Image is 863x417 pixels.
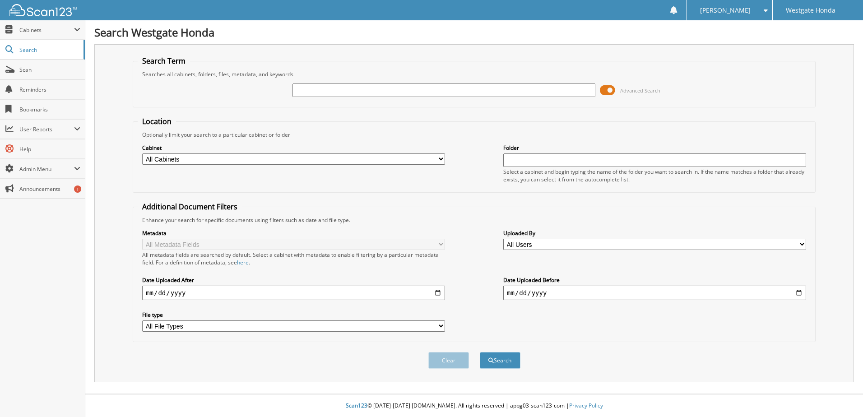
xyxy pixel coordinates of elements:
legend: Additional Document Filters [138,202,242,212]
div: All metadata fields are searched by default. Select a cabinet with metadata to enable filtering b... [142,251,445,266]
span: [PERSON_NAME] [700,8,751,13]
div: Searches all cabinets, folders, files, metadata, and keywords [138,70,811,78]
span: Reminders [19,86,80,93]
button: Search [480,352,520,369]
span: Admin Menu [19,165,74,173]
a: here [237,259,249,266]
div: © [DATE]-[DATE] [DOMAIN_NAME]. All rights reserved | appg03-scan123-com | [85,395,863,417]
span: User Reports [19,125,74,133]
span: Search [19,46,79,54]
legend: Search Term [138,56,190,66]
label: File type [142,311,445,319]
img: scan123-logo-white.svg [9,4,77,16]
span: Help [19,145,80,153]
input: end [503,286,806,300]
a: Privacy Policy [569,402,603,409]
iframe: Chat Widget [818,374,863,417]
input: start [142,286,445,300]
div: Optionally limit your search to a particular cabinet or folder [138,131,811,139]
span: Bookmarks [19,106,80,113]
span: Announcements [19,185,80,193]
span: Cabinets [19,26,74,34]
span: Scan [19,66,80,74]
span: Westgate Honda [786,8,835,13]
label: Uploaded By [503,229,806,237]
div: Enhance your search for specific documents using filters such as date and file type. [138,216,811,224]
span: Scan123 [346,402,367,409]
label: Folder [503,144,806,152]
label: Cabinet [142,144,445,152]
legend: Location [138,116,176,126]
label: Date Uploaded After [142,276,445,284]
span: Advanced Search [620,87,660,94]
div: 1 [74,185,81,193]
label: Metadata [142,229,445,237]
button: Clear [428,352,469,369]
h1: Search Westgate Honda [94,25,854,40]
label: Date Uploaded Before [503,276,806,284]
div: Select a cabinet and begin typing the name of the folder you want to search in. If the name match... [503,168,806,183]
